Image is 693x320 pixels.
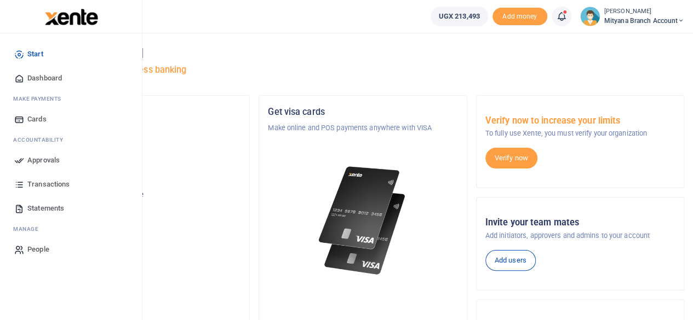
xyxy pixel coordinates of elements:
[485,217,675,228] h5: Invite your team mates
[42,65,684,75] h5: Welcome to better business banking
[51,107,240,118] h5: Organization
[19,225,39,233] span: anage
[9,66,133,90] a: Dashboard
[9,107,133,131] a: Cards
[27,203,64,214] span: Statements
[44,12,98,20] a: logo-small logo-large logo-large
[27,244,49,255] span: People
[21,136,63,144] span: countability
[9,196,133,220] a: Statements
[268,123,457,133] p: Make online and POS payments anywhere with VISA
[27,73,62,84] span: Dashboard
[19,95,61,103] span: ake Payments
[9,172,133,196] a: Transactions
[485,148,537,168] a: Verify now
[27,179,70,190] span: Transactions
[45,9,98,25] img: logo-large
[316,160,410,282] img: xente-_physical_cards.png
[51,165,240,176] p: Mityana Branch Account
[580,7,600,26] img: profile-user
[27,49,43,60] span: Start
[51,123,240,133] p: Tugende Limited
[9,148,133,172] a: Approvals
[485,128,675,139] p: To fully use Xente, you must verify your organization
[492,8,547,26] li: Toup your wallet
[485,115,675,126] h5: Verify now to increase your limits
[439,11,480,22] span: UGX 213,493
[51,149,240,160] h5: Account
[485,250,536,271] a: Add users
[604,16,684,26] span: Mityana Branch Account
[51,203,240,214] h5: UGX 213,493
[492,11,547,20] a: Add money
[268,107,457,118] h5: Get visa cards
[9,42,133,66] a: Start
[27,114,47,125] span: Cards
[604,7,684,16] small: [PERSON_NAME]
[9,131,133,148] li: Ac
[27,155,60,166] span: Approvals
[9,237,133,261] a: People
[9,220,133,237] li: M
[492,8,547,26] span: Add money
[9,90,133,107] li: M
[426,7,492,26] li: Wallet ballance
[42,47,684,59] h4: Hello [PERSON_NAME]
[51,189,240,200] p: Your current account balance
[431,7,488,26] a: UGX 213,493
[580,7,684,26] a: profile-user [PERSON_NAME] Mityana Branch Account
[485,230,675,241] p: Add initiators, approvers and admins to your account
